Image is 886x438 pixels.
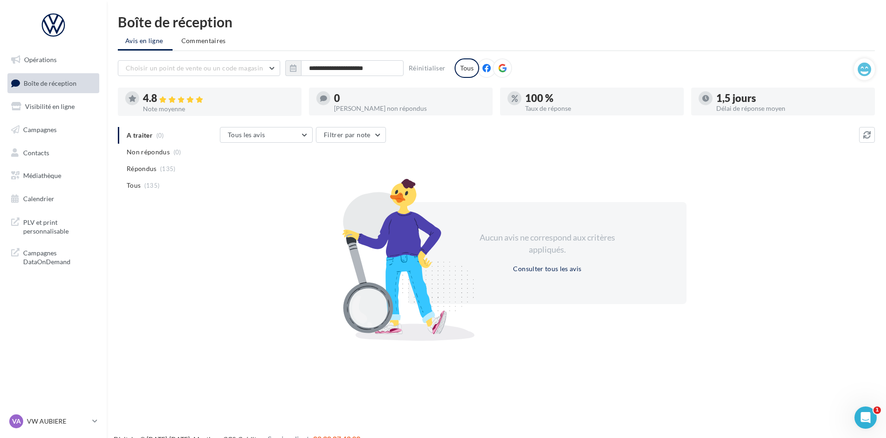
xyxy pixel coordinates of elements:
[23,126,57,133] span: Campagnes
[126,64,263,72] span: Choisir un point de vente ou un code magasin
[854,406,877,429] iframe: Intercom live chat
[468,232,627,255] div: Aucun avis ne correspond aux critères appliqués.
[716,105,867,112] div: Délai de réponse moyen
[316,127,386,143] button: Filtrer par note
[334,105,485,112] div: [PERSON_NAME] non répondus
[509,263,585,274] button: Consulter tous les avis
[24,56,57,63] span: Opérations
[23,216,96,236] span: PLV et print personnalisable
[118,15,875,29] div: Boîte de réception
[25,102,75,110] span: Visibilité en ligne
[27,417,89,426] p: VW AUBIERE
[6,120,101,140] a: Campagnes
[23,195,54,203] span: Calendrier
[6,143,101,163] a: Contacts
[173,148,181,156] span: (0)
[7,413,99,430] a: VA VW AUBIERE
[220,127,313,143] button: Tous les avis
[873,406,881,414] span: 1
[525,105,676,112] div: Taux de réponse
[127,147,170,157] span: Non répondus
[6,73,101,93] a: Boîte de réception
[24,79,77,87] span: Boîte de réception
[6,50,101,70] a: Opérations
[6,212,101,240] a: PLV et print personnalisable
[6,189,101,209] a: Calendrier
[405,63,449,74] button: Réinitialiser
[160,165,176,172] span: (135)
[23,148,49,156] span: Contacts
[23,247,96,267] span: Campagnes DataOnDemand
[525,93,676,103] div: 100 %
[143,93,294,104] div: 4.8
[127,181,141,190] span: Tous
[228,131,265,139] span: Tous les avis
[334,93,485,103] div: 0
[118,60,280,76] button: Choisir un point de vente ou un code magasin
[6,243,101,270] a: Campagnes DataOnDemand
[6,166,101,185] a: Médiathèque
[181,36,226,45] span: Commentaires
[716,93,867,103] div: 1,5 jours
[127,164,157,173] span: Répondus
[144,182,160,189] span: (135)
[455,58,479,78] div: Tous
[143,106,294,112] div: Note moyenne
[6,97,101,116] a: Visibilité en ligne
[12,417,21,426] span: VA
[23,171,61,179] span: Médiathèque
